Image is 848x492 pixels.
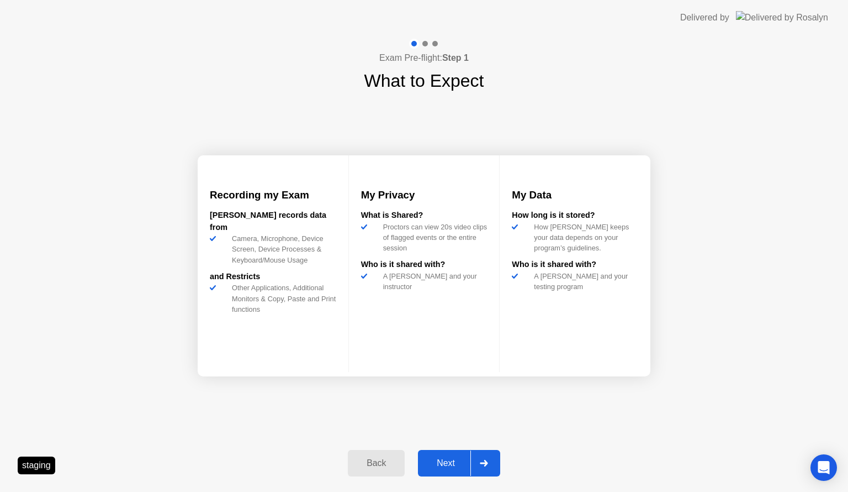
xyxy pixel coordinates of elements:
[418,450,500,477] button: Next
[210,210,336,233] div: [PERSON_NAME] records data from
[680,11,729,24] div: Delivered by
[227,233,336,265] div: Camera, Microphone, Device Screen, Device Processes & Keyboard/Mouse Usage
[512,187,638,203] h3: My Data
[512,210,638,222] div: How long is it stored?
[810,454,837,481] div: Open Intercom Messenger
[529,222,638,254] div: How [PERSON_NAME] keeps your data depends on your program’s guidelines.
[351,458,401,468] div: Back
[361,259,487,271] div: Who is it shared with?
[348,450,405,477] button: Back
[210,187,336,203] h3: Recording my Exam
[421,458,470,468] div: Next
[379,51,469,65] h4: Exam Pre-flight:
[227,282,336,315] div: Other Applications, Additional Monitors & Copy, Paste and Print functions
[379,271,487,292] div: A [PERSON_NAME] and your instructor
[529,271,638,292] div: A [PERSON_NAME] and your testing program
[736,11,828,24] img: Delivered by Rosalyn
[18,457,55,474] div: staging
[210,271,336,283] div: and Restricts
[512,259,638,271] div: Who is it shared with?
[379,222,487,254] div: Proctors can view 20s video clips of flagged events or the entire session
[364,67,484,94] h1: What to Expect
[361,187,487,203] h3: My Privacy
[361,210,487,222] div: What is Shared?
[442,53,469,62] b: Step 1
